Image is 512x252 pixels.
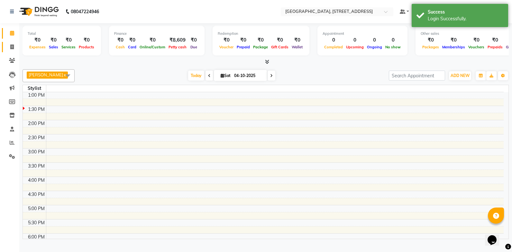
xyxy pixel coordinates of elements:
[251,45,270,49] span: Package
[428,9,503,15] div: Success
[23,85,46,92] div: Stylist
[27,92,46,99] div: 1:00 PM
[323,45,344,49] span: Completed
[235,45,251,49] span: Prepaid
[232,71,264,81] input: 2025-10-04
[384,45,402,49] span: No show
[449,71,471,80] button: ADD NEW
[441,45,467,49] span: Memberships
[47,45,60,49] span: Sales
[28,36,47,44] div: ₹0
[27,234,46,240] div: 6:00 PM
[27,219,46,226] div: 5:30 PM
[428,15,503,22] div: Login Successfully.
[270,45,290,49] span: Gift Cards
[323,36,344,44] div: 0
[219,73,232,78] span: Sat
[467,45,486,49] span: Vouchers
[251,36,270,44] div: ₹0
[27,134,46,141] div: 2:30 PM
[384,36,402,44] div: 0
[218,45,235,49] span: Voucher
[218,31,304,36] div: Redemption
[126,36,138,44] div: ₹0
[486,36,504,44] div: ₹0
[323,31,402,36] div: Appointment
[47,36,60,44] div: ₹0
[344,36,365,44] div: 0
[138,45,167,49] span: Online/Custom
[467,36,486,44] div: ₹0
[188,36,199,44] div: ₹0
[77,45,96,49] span: Products
[114,31,199,36] div: Finance
[114,36,126,44] div: ₹0
[28,31,96,36] div: Total
[60,45,77,49] span: Services
[270,36,290,44] div: ₹0
[28,45,47,49] span: Expenses
[71,3,99,21] b: 08047224946
[486,45,504,49] span: Prepaids
[344,45,365,49] span: Upcoming
[27,149,46,155] div: 3:00 PM
[218,36,235,44] div: ₹0
[60,36,77,44] div: ₹0
[365,36,384,44] div: 0
[451,73,470,78] span: ADD NEW
[27,120,46,127] div: 2:00 PM
[290,45,304,49] span: Wallet
[27,163,46,170] div: 3:30 PM
[167,36,188,44] div: ₹8,609
[138,36,167,44] div: ₹0
[16,3,60,21] img: logo
[27,205,46,212] div: 5:00 PM
[114,45,126,49] span: Cash
[235,36,251,44] div: ₹0
[188,71,204,81] span: Today
[189,45,199,49] span: Due
[29,72,63,77] span: [PERSON_NAME]
[421,45,441,49] span: Packages
[27,177,46,184] div: 4:00 PM
[389,71,445,81] input: Search Appointment
[485,226,506,246] iframe: chat widget
[167,45,188,49] span: Petty cash
[365,45,384,49] span: Ongoing
[421,36,441,44] div: ₹0
[441,36,467,44] div: ₹0
[77,36,96,44] div: ₹0
[290,36,304,44] div: ₹0
[126,45,138,49] span: Card
[27,106,46,113] div: 1:30 PM
[27,191,46,198] div: 4:30 PM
